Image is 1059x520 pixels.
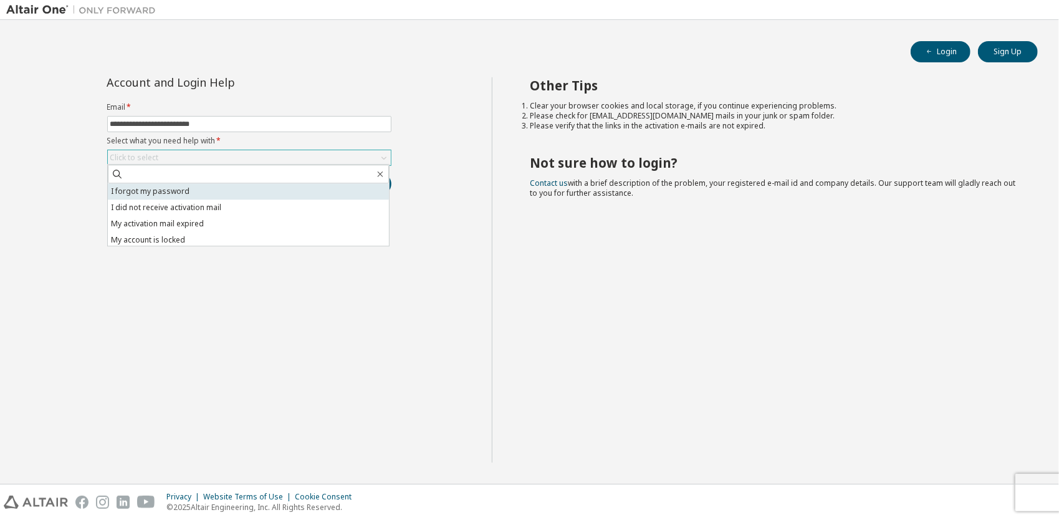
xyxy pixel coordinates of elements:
a: Contact us [530,178,568,188]
h2: Not sure how to login? [530,155,1015,171]
img: instagram.svg [96,496,109,509]
li: Please verify that the links in the activation e-mails are not expired. [530,121,1015,131]
div: Account and Login Help [107,77,335,87]
h2: Other Tips [530,77,1015,94]
label: Select what you need help with [107,136,391,146]
img: youtube.svg [137,496,155,509]
li: Clear your browser cookies and local storage, if you continue experiencing problems. [530,101,1015,111]
img: Altair One [6,4,162,16]
span: with a brief description of the problem, your registered e-mail id and company details. Our suppo... [530,178,1015,198]
button: Login [911,41,970,62]
label: Email [107,102,391,112]
div: Privacy [166,492,203,502]
img: linkedin.svg [117,496,130,509]
div: Click to select [110,153,159,163]
img: altair_logo.svg [4,496,68,509]
p: © 2025 Altair Engineering, Inc. All Rights Reserved. [166,502,359,513]
div: Click to select [108,150,391,165]
img: facebook.svg [75,496,89,509]
li: I forgot my password [108,183,389,200]
button: Sign Up [978,41,1038,62]
div: Cookie Consent [295,492,359,502]
li: Please check for [EMAIL_ADDRESS][DOMAIN_NAME] mails in your junk or spam folder. [530,111,1015,121]
div: Website Terms of Use [203,492,295,502]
